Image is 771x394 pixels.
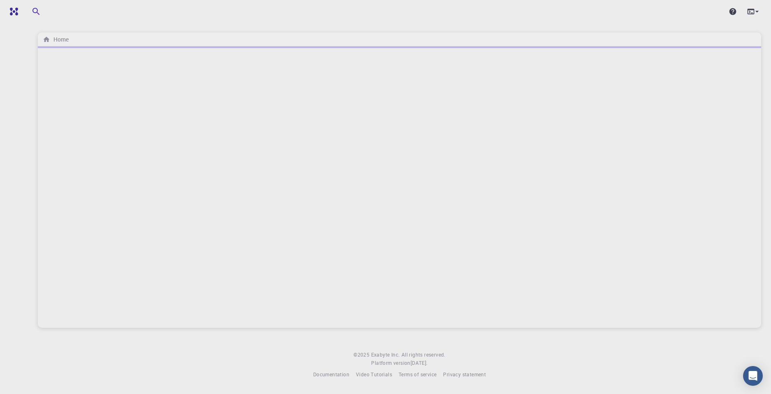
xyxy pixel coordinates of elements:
[41,35,70,44] nav: breadcrumb
[371,351,400,359] a: Exabyte Inc.
[371,359,410,367] span: Platform version
[353,351,371,359] span: © 2025
[399,371,436,379] a: Terms of service
[356,371,392,378] span: Video Tutorials
[50,35,69,44] h6: Home
[313,371,349,379] a: Documentation
[402,351,446,359] span: All rights reserved.
[411,359,428,367] a: [DATE].
[443,371,486,379] a: Privacy statement
[443,371,486,378] span: Privacy statement
[371,351,400,358] span: Exabyte Inc.
[7,7,18,16] img: logo
[356,371,392,379] a: Video Tutorials
[399,371,436,378] span: Terms of service
[313,371,349,378] span: Documentation
[743,366,763,386] div: Open Intercom Messenger
[411,359,428,366] span: [DATE] .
